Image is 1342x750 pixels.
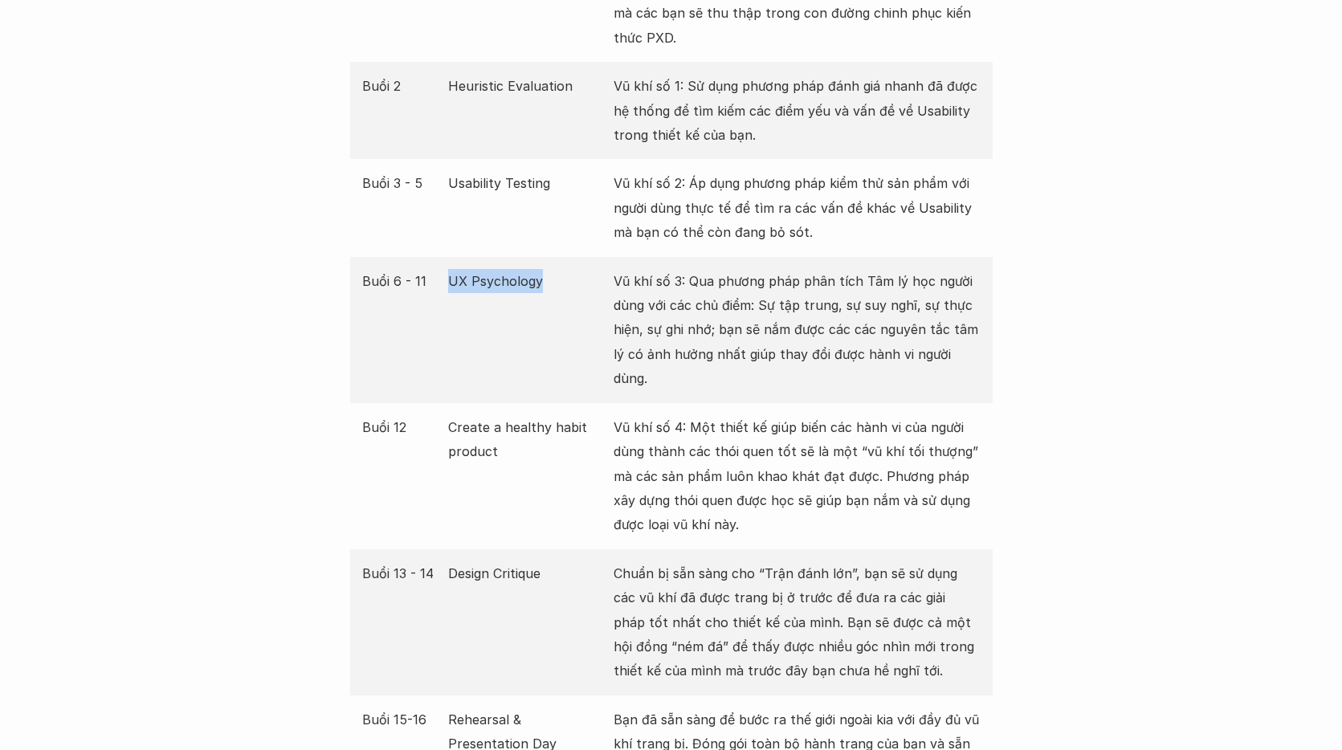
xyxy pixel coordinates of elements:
[448,269,606,293] p: UX Psychology
[362,269,441,293] p: Buổi 6 - 11
[614,74,981,147] p: Vũ khí số 1: Sử dụng phương pháp đánh giá nhanh đã được hệ thống để tìm kiếm các điểm yếu và vấn ...
[614,269,981,391] p: Vũ khí số 3: Qua phương pháp phân tích Tâm lý học người dùng với các chủ điểm: Sự tập trung, sự s...
[448,74,606,98] p: Heuristic Evaluation
[614,171,981,244] p: Vũ khí số 2: Áp dụng phương pháp kiểm thử sản phẩm với người dùng thực tế để tìm ra các vấn đề kh...
[448,561,606,585] p: Design Critique
[362,415,441,439] p: Buổi 12
[362,707,441,732] p: Buổi 15-16
[614,415,981,537] p: Vũ khí số 4: Một thiết kế giúp biến các hành vi của người dùng thành các thói quen tốt sẽ là một ...
[448,171,606,195] p: Usability Testing
[362,74,441,98] p: Buổi 2
[448,415,606,464] p: Create a healthy habit product
[362,171,441,195] p: Buổi 3 - 5
[614,561,981,683] p: Chuẩn bị sẵn sàng cho “Trận đánh lớn”, bạn sẽ sử dụng các vũ khí đã được trang bị ở trước để đưa ...
[362,561,441,585] p: Buổi 13 - 14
